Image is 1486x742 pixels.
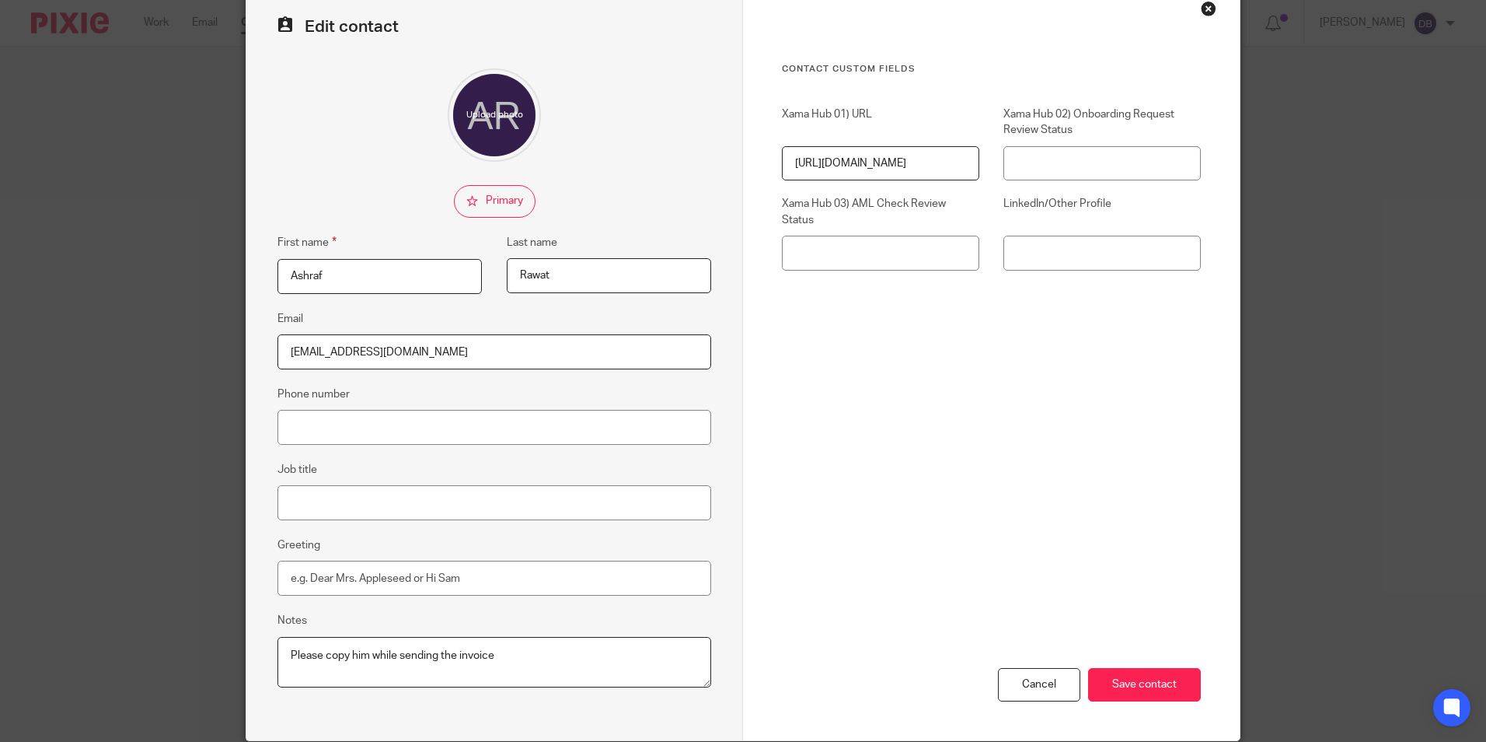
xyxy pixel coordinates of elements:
[1088,668,1201,702] input: Save contact
[277,637,711,688] textarea: Please copy him while sending the invoice
[277,233,337,251] label: First name
[1003,107,1201,138] label: Xama Hub 02) Onboarding Request Review Status
[507,235,557,250] label: Last name
[1003,196,1201,228] label: LinkedIn/Other Profile
[1201,1,1216,16] div: Close this dialog window
[277,613,307,628] label: Notes
[277,16,711,37] h2: Edit contact
[782,63,1201,75] h3: Contact Custom fields
[277,561,711,596] input: e.g. Dear Mrs. Appleseed or Hi Sam
[277,311,303,327] label: Email
[998,668,1080,702] div: Cancel
[277,537,320,553] label: Greeting
[277,462,317,478] label: Job title
[277,387,350,402] label: Phone number
[782,107,979,138] label: Xama Hub 01) URL
[782,196,979,228] label: Xama Hub 03) AML Check Review Status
